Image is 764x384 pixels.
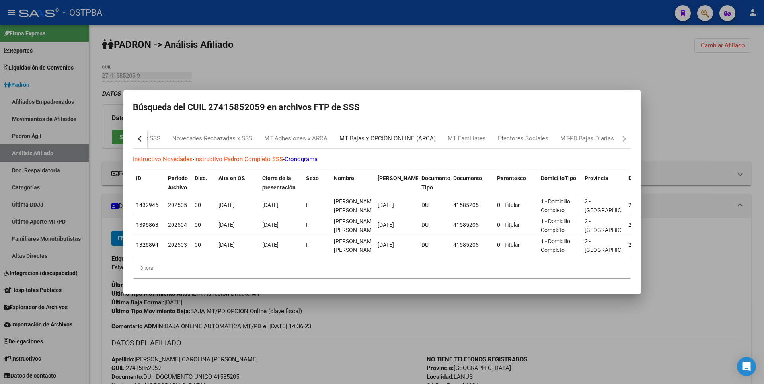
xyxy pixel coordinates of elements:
[421,175,450,191] span: Documento Tipo
[448,134,486,143] div: MT Familiares
[334,198,376,214] span: JARA URBINA PAMELA CAROLINA
[218,175,245,181] span: Alta en OS
[585,198,638,214] span: 2 - [GEOGRAPHIC_DATA]
[306,175,319,181] span: Sexo
[168,202,187,208] span: 202505
[168,222,187,228] span: 202504
[195,240,212,250] div: 00
[541,238,570,253] span: 1 - Domicilio Completo
[331,170,374,196] datatable-header-cell: Nombre
[581,170,625,196] datatable-header-cell: Provincia
[339,134,436,143] div: MT Bajas x OPCION ONLINE (ARCA)
[133,170,165,196] datatable-header-cell: ID
[133,156,193,163] a: Instructivo Novedades
[334,218,376,234] span: JARA URBINA PAMELA CAROLINA
[303,170,331,196] datatable-header-cell: Sexo
[136,222,158,228] span: 1396863
[737,357,756,376] div: Open Intercom Messenger
[172,134,252,143] div: Novedades Rechazadas x SSS
[541,198,570,214] span: 1 - Domicilio Completo
[306,222,309,228] span: F
[494,170,538,196] datatable-header-cell: Parentesco
[262,175,296,191] span: Cierre de la presentación
[453,240,491,250] div: 41585205
[306,242,309,248] span: F
[628,240,666,250] div: 2
[560,134,614,143] div: MT-PD Bajas Diarias
[195,175,207,181] span: Disc.
[334,238,376,253] span: JARA URBINA PAMELA CAROLINA
[194,156,283,163] a: Instructivo Padron Completo SSS
[168,242,187,248] span: 202503
[165,170,191,196] datatable-header-cell: Período Archivo
[133,155,631,164] p: - -
[133,258,631,278] div: 3 total
[453,220,491,230] div: 41585205
[374,170,418,196] datatable-header-cell: Fecha Nac.
[259,170,303,196] datatable-header-cell: Cierre de la presentación
[497,222,520,228] span: 0 - Titular
[215,170,259,196] datatable-header-cell: Alta en OS
[453,175,482,181] span: Documento
[541,175,576,181] span: DomicilioTipo
[218,202,235,208] span: [DATE]
[133,100,631,115] h2: Búsqueda del CUIL 27415852059 en archivos FTP de SSS
[421,240,447,250] div: DU
[450,170,494,196] datatable-header-cell: Documento
[378,242,394,248] span: [DATE]
[262,202,279,208] span: [DATE]
[136,202,158,208] span: 1432946
[334,175,354,181] span: Nombre
[136,175,141,181] span: ID
[418,170,450,196] datatable-header-cell: Documento Tipo
[306,202,309,208] span: F
[585,175,608,181] span: Provincia
[378,222,394,228] span: [DATE]
[191,170,215,196] datatable-header-cell: Disc.
[538,170,581,196] datatable-header-cell: DomicilioTipo
[218,242,235,248] span: [DATE]
[262,222,279,228] span: [DATE]
[262,242,279,248] span: [DATE]
[497,242,520,248] span: 0 - Titular
[497,175,526,181] span: Parentesco
[498,134,548,143] div: Efectores Sociales
[497,202,520,208] span: 0 - Titular
[168,175,188,191] span: Período Archivo
[625,170,669,196] datatable-header-cell: Departamento
[421,201,447,210] div: DU
[264,134,327,143] div: MT Adhesiones x ARCA
[541,218,570,234] span: 1 - Domicilio Completo
[285,156,318,163] a: Cronograma
[628,201,666,210] div: 2
[195,201,212,210] div: 00
[421,220,447,230] div: DU
[453,201,491,210] div: 41585205
[136,242,158,248] span: 1326894
[378,202,394,208] span: [DATE]
[195,220,212,230] div: 00
[378,175,422,181] span: [PERSON_NAME].
[585,238,638,253] span: 2 - [GEOGRAPHIC_DATA]
[585,218,638,234] span: 2 - [GEOGRAPHIC_DATA]
[628,175,665,181] span: Departamento
[628,220,666,230] div: 2
[218,222,235,228] span: [DATE]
